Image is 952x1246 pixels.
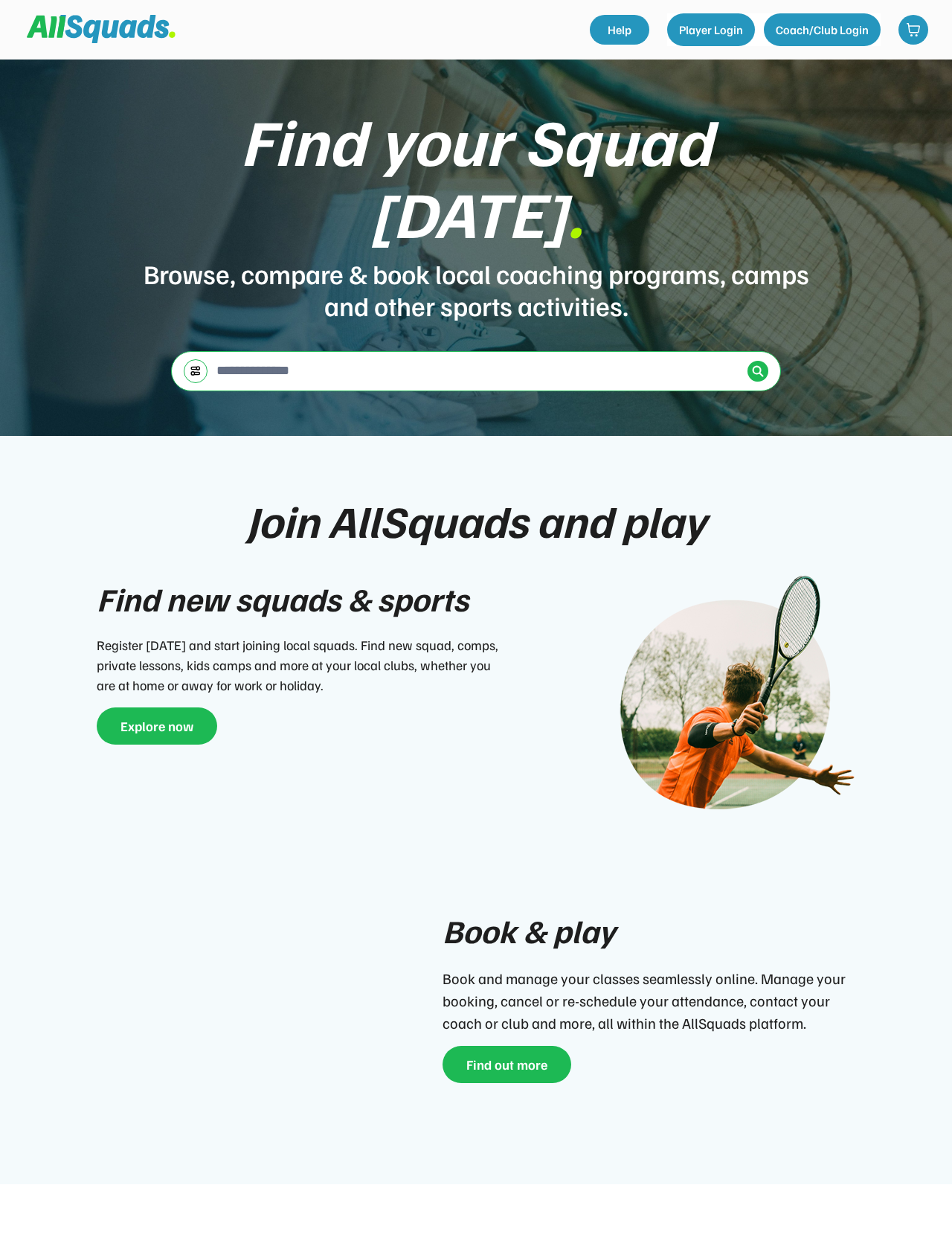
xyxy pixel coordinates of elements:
[590,15,649,45] a: Help
[752,365,764,377] img: Icon%20%2838%29.svg
[443,967,852,1034] div: Book and manage your classes seamlessly online. Manage your booking, cancel or re-schedule your a...
[141,257,811,321] div: Browse, compare & book local coaching programs, camps and other sports activities.
[567,171,583,253] font: .
[667,13,755,46] button: Player Login
[906,22,921,37] img: shopping-cart-01%20%281%29.svg
[27,15,176,43] img: Squad%20Logo.svg
[97,635,506,696] div: Register [DATE] and start joining local squads. Find new squad, comps, private lessons, kids camp...
[97,574,469,623] div: Find new squads & sports
[190,365,202,376] img: settings-03.svg
[100,864,361,1125] img: yH5BAEAAAAALAAAAAABAAEAAAIBRAA7
[97,707,217,745] button: Explore now
[595,574,855,835] img: Join-play-1.png
[141,104,811,248] div: Find your Squad [DATE]
[443,1046,571,1083] button: Find out more
[764,13,881,46] button: Coach/Club Login
[443,906,615,955] div: Book & play
[246,495,706,545] div: Join AllSquads and play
